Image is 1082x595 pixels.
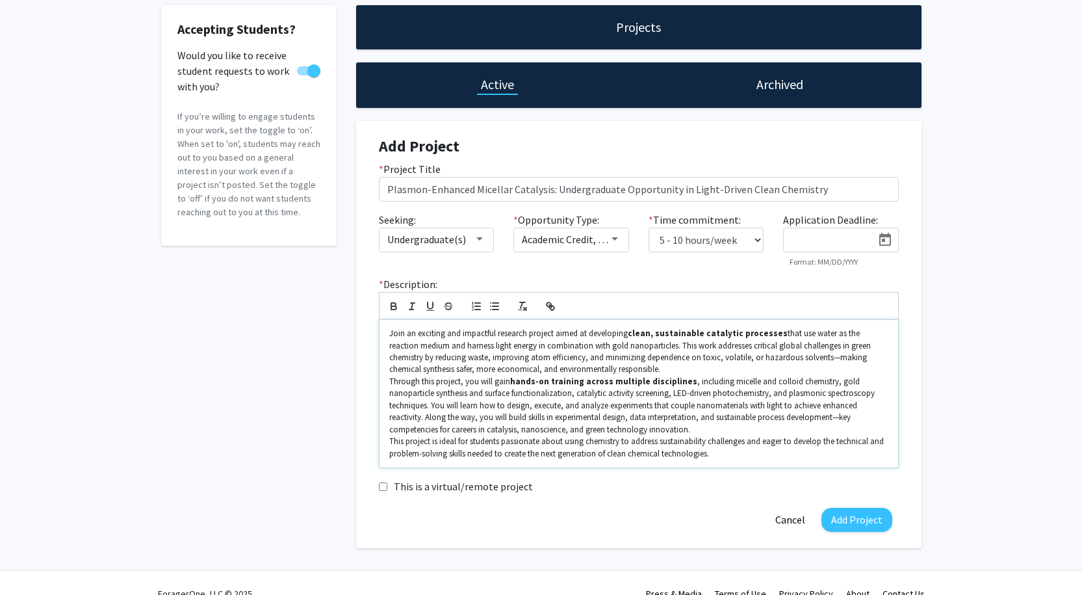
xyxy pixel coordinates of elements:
h1: Active [481,75,514,94]
span: Would you like to receive student requests to work with you? [177,47,292,94]
span: Academic Credit, Volunteer [522,233,642,246]
h1: Projects [616,18,661,36]
h1: Archived [756,75,803,94]
label: Seeking: [379,212,416,228]
p: Through this project, you will gain , including micelle and colloid chemistry, gold nanoparticle ... [389,376,888,436]
p: Join an exciting and impactful research project aimed at developing that use water as the reactio... [389,328,888,376]
button: Cancel [766,508,815,532]
strong: Add Project [379,136,459,156]
strong: hands-on training across multiple disciplines [510,376,697,387]
label: Application Deadline: [783,212,878,228]
button: Add Project [821,508,892,532]
span: Undergraduate(s) [387,233,466,246]
strong: clean, sustainable catalytic processes [628,328,788,339]
label: Description: [379,276,437,292]
button: Open calendar [872,228,898,252]
p: If you’re willing to engage students in your work, set the toggle to ‘on’. When set to 'on', stud... [177,110,320,219]
label: Time commitment: [649,212,741,228]
iframe: Chat [10,536,55,585]
label: Project Title [379,161,441,177]
label: This is a virtual/remote project [394,479,533,494]
h2: Accepting Students? [177,21,320,37]
mat-hint: Format: MM/DD/YYYY [790,258,858,267]
p: This project is ideal for students passionate about using chemistry to address sustainability cha... [389,436,888,460]
label: Opportunity Type: [513,212,599,228]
